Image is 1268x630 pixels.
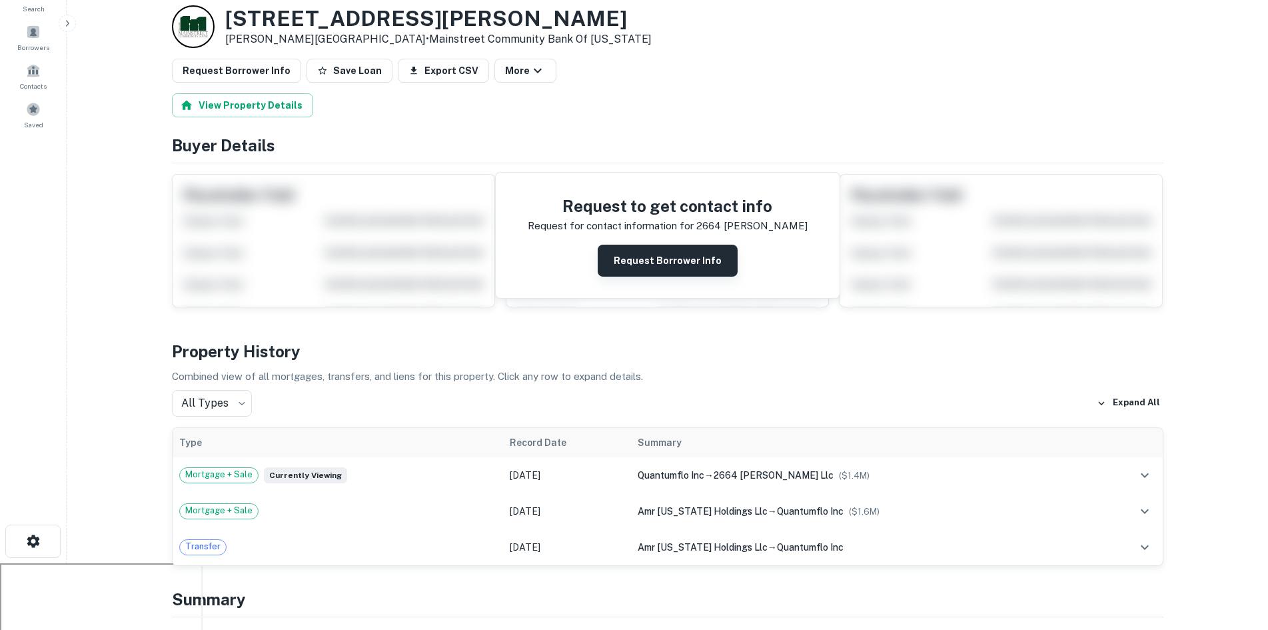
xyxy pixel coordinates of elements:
[598,245,738,277] button: Request Borrower Info
[503,493,631,529] td: [DATE]
[172,93,313,117] button: View Property Details
[638,468,1090,483] div: →
[777,506,844,517] span: quantumflo inc
[17,42,49,53] span: Borrowers
[172,59,301,83] button: Request Borrower Info
[225,31,652,47] p: [PERSON_NAME][GEOGRAPHIC_DATA] •
[503,529,631,565] td: [DATE]
[173,428,504,457] th: Type
[264,467,347,483] span: Currently viewing
[1133,464,1156,487] button: expand row
[638,506,768,517] span: amr [US_STATE] holdings llc
[1133,500,1156,523] button: expand row
[1201,523,1268,587] iframe: Chat Widget
[172,339,1163,363] h4: Property History
[638,540,1090,555] div: →
[4,97,63,133] a: Saved
[180,468,258,481] span: Mortgage + Sale
[172,369,1163,385] p: Combined view of all mortgages, transfers, and liens for this property. Click any row to expand d...
[849,507,880,517] span: ($ 1.6M )
[180,504,258,517] span: Mortgage + Sale
[225,6,652,31] h3: [STREET_ADDRESS][PERSON_NAME]
[4,58,63,94] a: Contacts
[777,542,844,553] span: quantumflo inc
[172,587,1163,611] h4: Summary
[429,33,652,45] a: Mainstreet Community Bank Of [US_STATE]
[494,59,556,83] button: More
[307,59,392,83] button: Save Loan
[638,504,1090,519] div: →
[398,59,489,83] button: Export CSV
[1093,393,1163,413] button: Expand All
[696,218,808,234] p: 2664 [PERSON_NAME]
[638,470,704,481] span: quantumflo inc
[528,194,808,218] h4: Request to get contact info
[714,470,834,481] span: 2664 [PERSON_NAME] llc
[631,428,1097,457] th: Summary
[172,133,1163,157] h4: Buyer Details
[638,542,768,553] span: amr [US_STATE] holdings llc
[839,471,870,481] span: ($ 1.4M )
[180,540,226,553] span: Transfer
[528,218,694,234] p: Request for contact information for
[23,3,45,14] span: Search
[503,428,631,457] th: Record Date
[24,119,43,130] span: Saved
[20,81,47,91] span: Contacts
[503,457,631,493] td: [DATE]
[4,19,63,55] a: Borrowers
[172,390,252,417] div: All Types
[1133,536,1156,559] button: expand row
